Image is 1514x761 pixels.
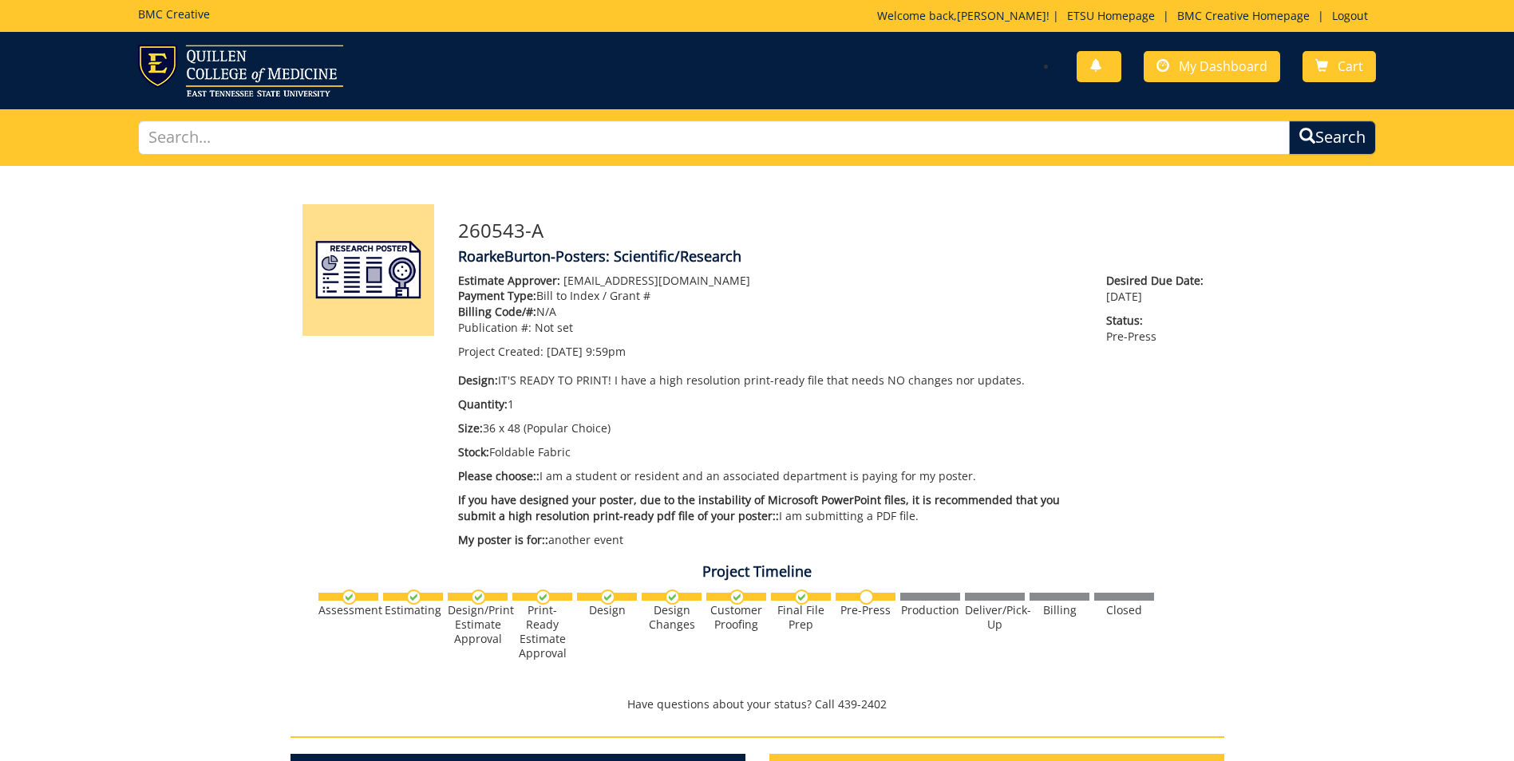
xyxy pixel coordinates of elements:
[458,444,489,459] span: Stock:
[547,344,626,359] span: [DATE] 9:59pm
[1106,313,1212,345] p: Pre-Press
[138,8,210,20] h5: BMC Creative
[458,420,1083,436] p: 36 x 48 (Popular Choice)
[458,492,1083,524] p: I am submitting a PDF file.
[1106,273,1212,305] p: [DATE]
[458,249,1212,265] h4: RoarkeBurton-Posters: Scientific/Research
[706,603,766,632] div: Customer Proofing
[458,220,1212,241] h3: 260543-A
[458,288,536,303] span: Payment Type:
[458,304,1083,320] p: N/A
[900,603,960,617] div: Production
[665,589,680,605] img: checkmark
[458,273,1083,289] p: [EMAIL_ADDRESS][DOMAIN_NAME]
[291,696,1224,712] p: Have questions about your status? Call 439-2402
[1179,57,1267,75] span: My Dashboard
[1106,273,1212,289] span: Desired Due Date:
[1169,8,1318,23] a: BMC Creative Homepage
[458,492,1060,523] span: If you have designed your poster, due to the instability of Microsoft PowerPoint files, it is rec...
[458,320,532,335] span: Publication #:
[836,603,895,617] div: Pre-Press
[138,120,1290,155] input: Search...
[458,344,544,359] span: Project Created:
[771,603,831,632] div: Final File Prep
[458,532,1083,548] p: another event
[138,45,343,97] img: ETSU logo
[458,373,498,388] span: Design:
[957,8,1046,23] a: [PERSON_NAME]
[342,589,357,605] img: checkmark
[877,8,1376,24] p: Welcome back, ! | | |
[729,589,745,605] img: checkmark
[1094,603,1154,617] div: Closed
[536,589,551,605] img: checkmark
[302,204,434,336] img: Product featured image
[458,444,1083,460] p: Foldable Fabric
[406,589,421,605] img: checkmark
[1303,51,1376,82] a: Cart
[642,603,702,632] div: Design Changes
[458,273,560,288] span: Estimate Approver:
[458,468,540,483] span: Please choose::
[458,288,1083,304] p: Bill to Index / Grant #
[600,589,615,605] img: checkmark
[318,603,378,617] div: Assessment
[1030,603,1089,617] div: Billing
[458,373,1083,388] p: IT'S READY TO PRINT! I have a high resolution print-ready file that needs NO changes nor updates.
[859,589,874,605] img: no
[535,320,573,335] span: Not set
[794,589,809,605] img: checkmark
[291,564,1224,580] h4: Project Timeline
[458,532,548,547] span: My poster is for::
[458,396,508,412] span: Quantity:
[448,603,508,646] div: Design/Print Estimate Approval
[471,589,486,605] img: checkmark
[577,603,637,617] div: Design
[458,468,1083,484] p: I am a student or resident and an associated department is paying for my poster.
[1059,8,1163,23] a: ETSU Homepage
[965,603,1025,632] div: Deliver/Pick-Up
[383,603,443,617] div: Estimating
[1324,8,1376,23] a: Logout
[1106,313,1212,329] span: Status:
[1289,120,1376,155] button: Search
[512,603,572,660] div: Print-Ready Estimate Approval
[1338,57,1363,75] span: Cart
[458,304,536,319] span: Billing Code/#:
[1144,51,1280,82] a: My Dashboard
[458,420,483,436] span: Size:
[458,396,1083,412] p: 1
